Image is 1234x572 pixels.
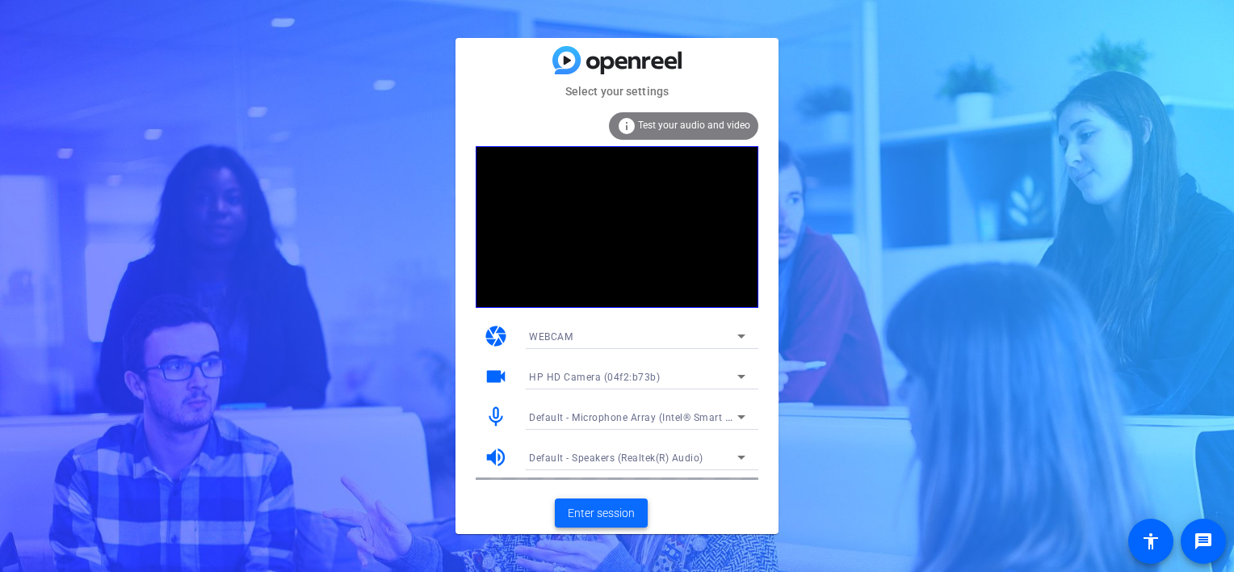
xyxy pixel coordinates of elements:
mat-icon: videocam [484,364,508,389]
span: Test your audio and video [638,120,750,131]
img: blue-gradient.svg [552,46,682,74]
mat-icon: mic_none [484,405,508,429]
span: Enter session [568,505,635,522]
mat-icon: message [1194,532,1213,551]
span: HP HD Camera (04f2:b73b) [529,372,660,383]
mat-icon: accessibility [1141,532,1161,551]
mat-icon: info [617,116,636,136]
span: WEBCAM [529,331,573,343]
span: Default - Microphone Array (Intel® Smart Sound Technology for Digital Microphones) [529,410,930,423]
button: Enter session [555,498,648,528]
mat-icon: volume_up [484,445,508,469]
mat-card-subtitle: Select your settings [455,82,779,100]
span: Default - Speakers (Realtek(R) Audio) [529,452,703,464]
mat-icon: camera [484,324,508,348]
